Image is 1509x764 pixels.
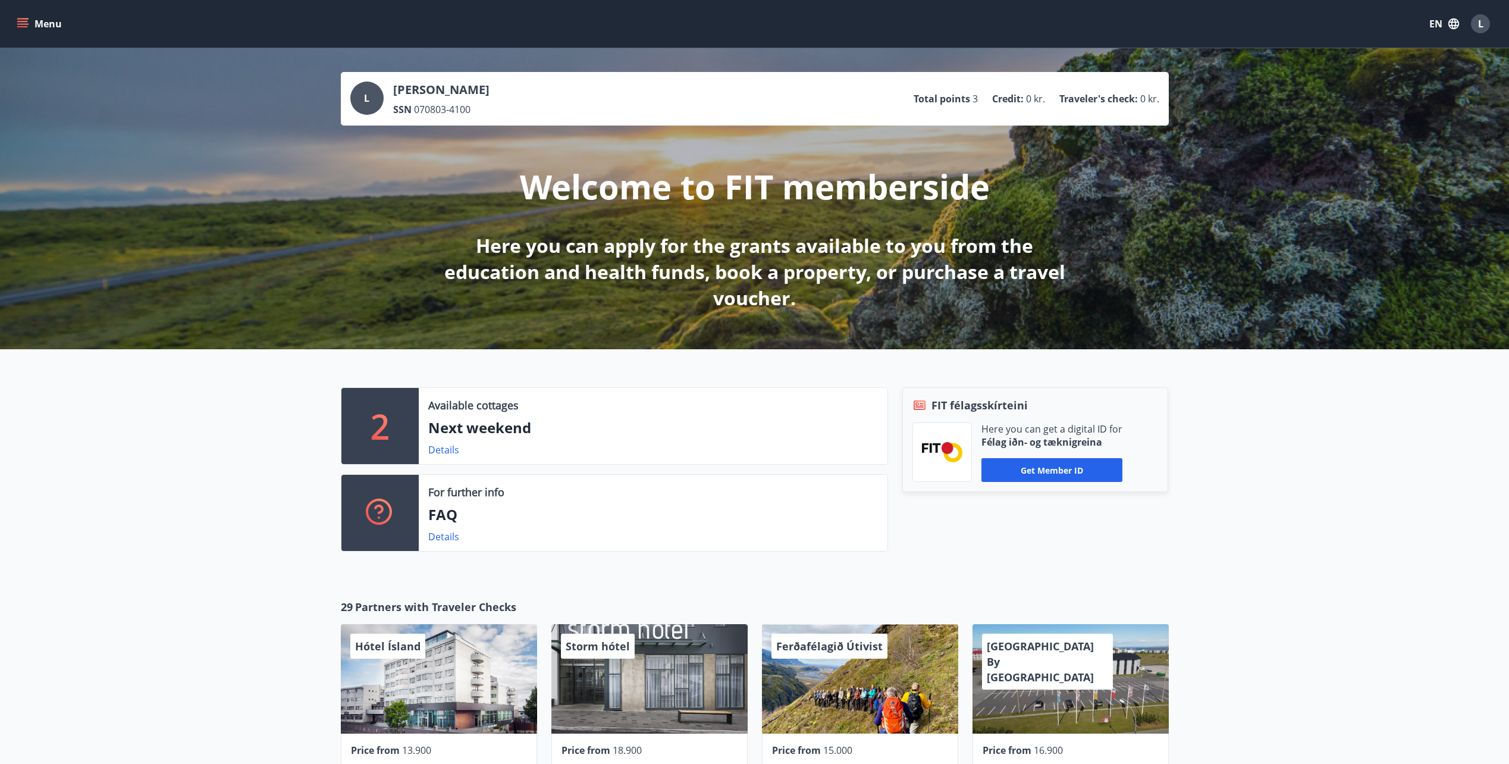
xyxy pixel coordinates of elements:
[414,103,470,116] span: 070803-4100
[402,744,431,757] span: 13.900
[981,436,1122,449] p: Félag iðn- og tæknigreina
[364,92,369,105] span: L
[393,103,412,116] p: SSN
[1466,10,1495,38] button: L
[981,422,1122,436] p: Here you can get a digital ID for
[1478,17,1483,30] span: L
[355,599,516,615] span: Partners with Traveler Checks
[1059,92,1138,105] p: Traveler's check :
[351,744,400,757] span: Price from
[428,418,878,438] p: Next weekend
[1140,92,1159,105] span: 0 kr.
[428,530,459,543] a: Details
[987,639,1094,684] span: [GEOGRAPHIC_DATA] By [GEOGRAPHIC_DATA]
[428,397,519,413] p: Available cottages
[14,13,67,35] button: menu
[355,639,421,653] span: Hótel Ísland
[1026,92,1045,105] span: 0 kr.
[772,744,821,757] span: Price from
[428,484,504,500] p: For further info
[566,639,630,653] span: Storm hótel
[922,442,962,462] img: FPQVkF9lTnNbbaRSFyT17YYeljoOGk5m51IhT0bO.png
[428,443,459,456] a: Details
[371,403,390,449] p: 2
[520,164,990,209] p: Welcome to FIT memberside
[992,92,1024,105] p: Credit :
[981,458,1122,482] button: Get member ID
[613,744,642,757] span: 18.900
[1034,744,1063,757] span: 16.900
[823,744,852,757] span: 15.000
[972,92,978,105] span: 3
[393,82,490,98] p: [PERSON_NAME]
[931,397,1028,413] span: FIT félagsskírteini
[914,92,970,105] p: Total points
[776,639,883,653] span: Ferðafélagið Útivist
[441,233,1069,311] p: Here you can apply for the grants available to you from the education and health funds, book a pr...
[428,505,878,525] p: FAQ
[341,599,353,615] span: 29
[1425,13,1464,35] button: EN
[561,744,610,757] span: Price from
[983,744,1031,757] span: Price from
